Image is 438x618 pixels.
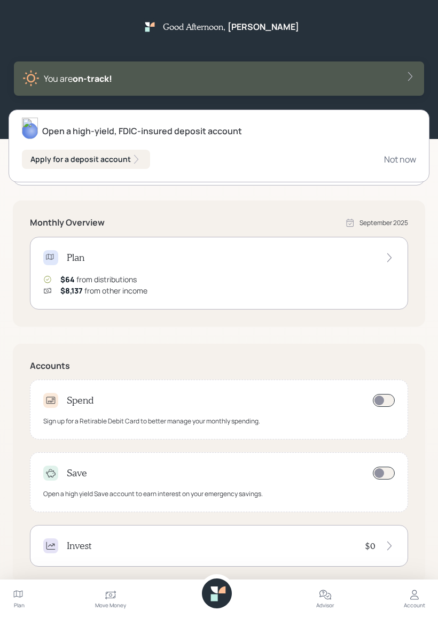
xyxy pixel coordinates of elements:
div: Not now [384,153,416,165]
div: September 2025 [359,218,408,228]
h5: Good Afternoon , [163,21,225,32]
div: from distributions [60,274,137,285]
h4: Invest [67,540,91,552]
span: $8,137 [60,285,83,296]
h5: Monthly Overview [30,218,105,228]
div: Open a high yield Save account to earn interest on your emergency savings. [43,489,263,499]
div: from other income [60,285,147,296]
div: Apply for a deposit account [30,154,142,165]
h5: [PERSON_NAME] [228,22,299,32]
div: You are [44,72,112,85]
img: treva-nostdahl-headshot.png [22,118,38,139]
h4: Save [67,467,87,479]
div: Account [404,601,425,609]
span: on‑track! [73,73,112,84]
img: sunny-XHVQM73Q.digested.png [22,70,40,87]
button: Apply for a deposit account [22,150,150,169]
h5: Accounts [30,361,408,371]
h4: $0 [365,540,376,552]
h4: Spend [67,395,94,406]
h4: Plan [67,252,84,264]
span: $64 [60,274,75,284]
div: Move Money [95,601,126,609]
div: Plan [14,601,25,609]
div: Open a high-yield, FDIC-insured deposit account [42,125,242,137]
div: Advisor [316,601,334,609]
div: Sign up for a Retirable Debit Card to better manage your monthly spending. [43,416,260,426]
